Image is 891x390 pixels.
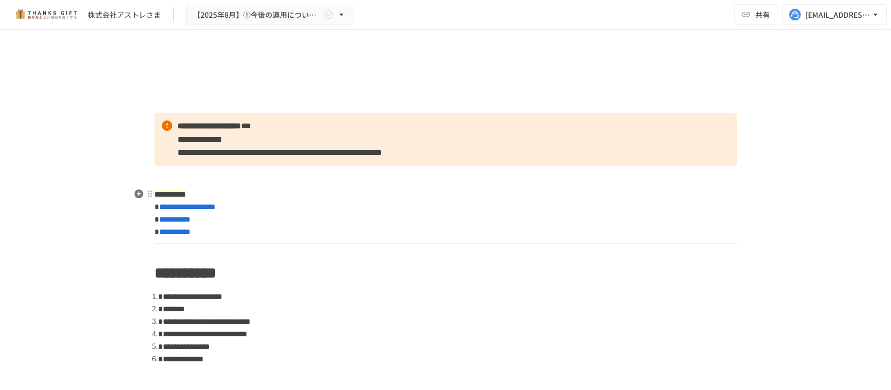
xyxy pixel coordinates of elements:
[186,5,353,25] button: 【2025年8月】①今後の運用についてのご案内/THANKS GIFTキックオフMTG
[782,4,887,25] button: [EMAIL_ADDRESS][DOMAIN_NAME]
[734,4,778,25] button: 共有
[805,8,870,21] div: [EMAIL_ADDRESS][DOMAIN_NAME]
[193,8,322,21] span: 【2025年8月】①今後の運用についてのご案内/THANKS GIFTキックオフMTG
[88,9,161,20] div: 株式会社アストレさま
[13,6,79,23] img: mMP1OxWUAhQbsRWCurg7vIHe5HqDpP7qZo7fRoNLXQh
[755,9,770,20] span: 共有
